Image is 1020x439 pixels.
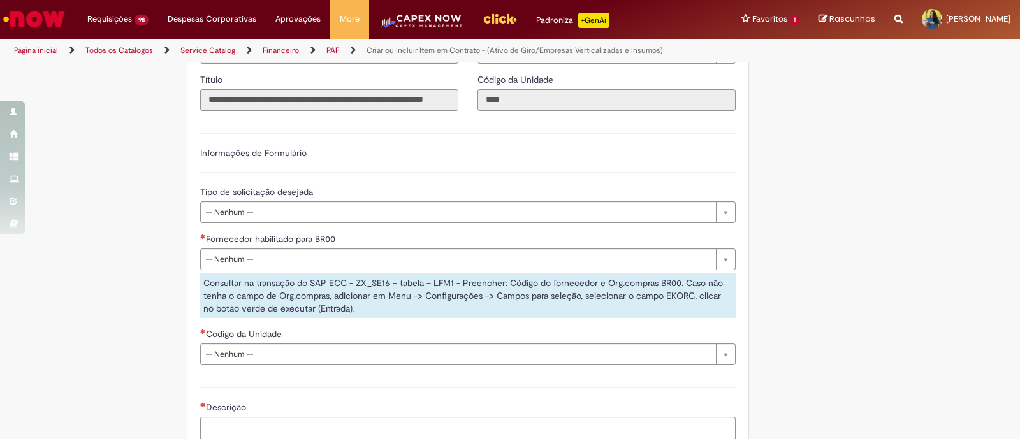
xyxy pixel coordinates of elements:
span: -- Nenhum -- [206,202,710,222]
img: ServiceNow [1,6,67,32]
a: Criar ou Incluir Item em Contrato - (Ativo de Giro/Empresas Verticalizadas e Insumos) [367,45,663,55]
span: Necessários [200,234,206,239]
span: Código da Unidade [206,328,284,340]
span: Aprovações [275,13,321,25]
span: Necessários [200,329,206,334]
label: Somente leitura - Código da Unidade [477,73,556,86]
span: -- Nenhum -- [206,344,710,364]
span: Tipo de solicitação desejada [200,186,316,198]
a: Rascunhos [819,13,875,25]
label: Somente leitura - Título [200,73,225,86]
span: Somente leitura - Título [200,74,225,85]
span: Rascunhos [829,13,875,25]
label: Informações de Formulário [200,147,307,159]
img: click_logo_yellow_360x200.png [483,9,517,28]
ul: Trilhas de página [10,39,671,62]
div: Consultar na transação do SAP ECC - ZX_SE16 – tabela – LFM1 - Preencher: Código do fornecedor e O... [200,273,736,318]
p: +GenAi [578,13,609,28]
div: Padroniza [536,13,609,28]
a: Service Catalog [180,45,235,55]
span: Descrição [206,401,249,413]
span: More [340,13,360,25]
input: Código da Unidade [477,89,736,111]
span: -- Nenhum -- [206,249,710,270]
span: Despesas Corporativas [168,13,256,25]
a: Página inicial [14,45,58,55]
span: Favoritos [752,13,787,25]
a: Todos os Catálogos [85,45,153,55]
span: Necessários [200,402,206,407]
span: Requisições [87,13,132,25]
input: Título [200,89,458,111]
span: 1 [790,15,799,25]
a: Financeiro [263,45,299,55]
span: Somente leitura - Código da Unidade [477,74,556,85]
a: PAF [326,45,339,55]
span: 98 [135,15,149,25]
span: Fornecedor habilitado para BR00 [206,233,338,245]
span: [PERSON_NAME] [946,13,1010,24]
img: CapexLogo5.png [379,13,463,38]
